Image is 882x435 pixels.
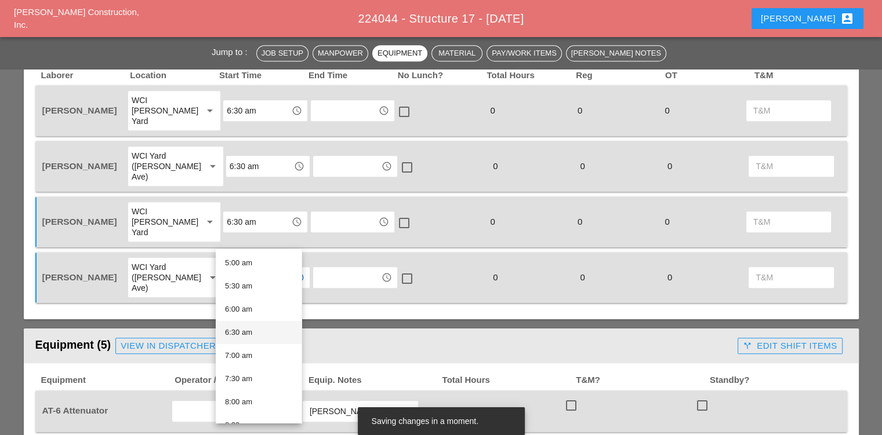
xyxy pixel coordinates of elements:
div: 7:30 am [225,372,292,386]
span: Total Hours [485,69,575,82]
span: 0 [660,105,674,115]
span: [PERSON_NAME] [42,272,117,282]
span: 0 [575,272,589,282]
button: Equipment [372,45,427,61]
span: [PERSON_NAME] [42,217,117,226]
span: 0 [573,217,587,226]
div: 8:00 am [225,395,292,409]
div: 5:00 am [225,256,292,270]
span: [PERSON_NAME] [42,105,117,115]
a: [PERSON_NAME] Construction, Inc. [14,7,139,30]
i: access_time [379,217,389,227]
div: [PERSON_NAME] [761,12,854,25]
input: Equip. Notes [310,402,411,421]
div: Manpower [318,47,363,59]
button: [PERSON_NAME] Notes [566,45,666,61]
a: View in Dispatcher [115,338,221,354]
span: AT-6 Attenuator [42,405,108,415]
input: T&M [756,268,826,287]
input: T&M [753,213,824,231]
i: access_time [292,217,302,227]
input: T&M [753,101,824,120]
button: Pay/Work Items [487,45,561,61]
span: Jump to : [212,47,252,57]
div: Equipment [378,47,422,59]
i: account_box [840,12,854,25]
div: WCI [PERSON_NAME] Yard [132,95,194,126]
span: 0 [485,105,499,115]
span: 0 [663,161,677,171]
div: Material [437,47,477,59]
i: arrow_drop_down [206,159,220,173]
span: 0 [575,161,589,171]
div: 5:30 am [225,279,292,293]
div: 6:00 am [225,302,292,316]
span: Standby? [709,374,843,387]
div: WCI Yard ([PERSON_NAME] Ave) [132,151,196,182]
span: Total Hours [441,374,575,387]
i: access_time [294,161,304,171]
i: arrow_drop_down [203,104,217,118]
i: arrow_drop_down [203,215,217,229]
span: Start Time [218,69,307,82]
span: Equipment [40,374,174,387]
span: Reg [575,69,664,82]
span: T&M? [575,374,709,387]
div: WCI [PERSON_NAME] Yard [132,206,194,237]
span: 0 [488,272,502,282]
span: Laborer [40,69,129,82]
span: 0 [573,105,587,115]
button: Job Setup [256,45,308,61]
input: T&M [756,157,826,176]
i: call_split [743,341,752,350]
div: Edit Shift Items [743,339,837,353]
span: 8 [434,405,448,415]
div: WCI Yard ([PERSON_NAME] Ave) [132,262,196,293]
div: View in Dispatcher [121,339,216,353]
i: arrow_drop_down [206,270,220,284]
span: OT [664,69,753,82]
span: 0 [488,161,502,171]
div: Job Setup [262,47,303,59]
div: [PERSON_NAME] Notes [571,47,661,59]
i: access_time [292,105,302,116]
div: 6:30 am [225,326,292,339]
span: 0 [485,217,499,226]
i: access_time [382,272,392,283]
button: Manpower [313,45,368,61]
span: Equip. Notes [307,374,441,387]
div: Pay/Work Items [492,47,556,59]
div: Equipment (5) [35,334,734,357]
span: Saving changes in a moment. [372,416,478,426]
span: 224044 - Structure 17 - [DATE] [358,12,524,25]
div: 7:00 am [225,349,292,363]
span: No Lunch? [397,69,486,82]
span: T&M [753,69,843,82]
button: [PERSON_NAME] [752,8,863,29]
span: 0 [660,217,674,226]
button: Material [431,45,482,61]
span: End Time [307,69,397,82]
div: 8:30 am [225,418,292,432]
span: Operator / Driver [173,374,307,387]
i: access_time [379,105,389,116]
span: Location [129,69,218,82]
span: 0 [663,272,677,282]
button: Edit Shift Items [738,338,842,354]
i: access_time [382,161,392,171]
span: [PERSON_NAME] [42,161,117,171]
